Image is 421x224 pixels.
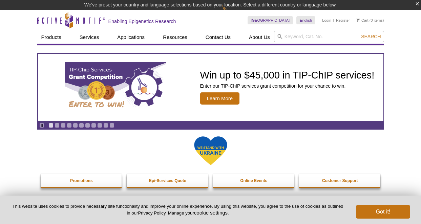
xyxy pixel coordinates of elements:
li: | [333,16,334,24]
a: Go to slide 9 [97,123,102,128]
span: Search [361,34,381,39]
p: Enter our TIP-ChIP services grant competition for your chance to win. [200,83,375,89]
a: Customer Support [299,174,381,187]
h2: Enabling Epigenetics Research [108,18,176,24]
a: Go to slide 4 [67,123,72,128]
a: Products [37,31,65,44]
a: Go to slide 11 [109,123,114,128]
a: English [296,16,315,24]
a: Epi-Services Quote [127,174,209,187]
a: Go to slide 10 [103,123,108,128]
a: Go to slide 1 [48,123,54,128]
img: Change Here [222,5,240,21]
a: Cart [357,18,369,23]
article: TIP-ChIP Services Grant Competition [38,54,383,121]
button: cookie settings [194,210,228,216]
a: Register [336,18,350,23]
a: Applications [113,31,149,44]
strong: Customer Support [322,178,358,183]
img: TIP-ChIP Services Grant Competition [65,62,166,113]
button: Search [359,33,383,40]
a: TIP-ChIP Services Grant Competition Win up to $45,000 in TIP-ChIP services! Enter our TIP-ChIP se... [38,54,383,121]
a: Login [322,18,331,23]
a: Online Events [213,174,295,187]
a: About Us [245,31,274,44]
span: Learn More [200,92,240,105]
strong: Promotions [70,178,93,183]
a: [GEOGRAPHIC_DATA] [248,16,293,24]
a: Privacy Policy [138,210,165,216]
a: Go to slide 3 [61,123,66,128]
strong: Online Events [240,178,267,183]
a: Contact Us [202,31,235,44]
strong: Epi-Services Quote [149,178,186,183]
a: Go to slide 8 [91,123,96,128]
a: Go to slide 2 [55,123,60,128]
a: Promotions [41,174,123,187]
a: Resources [159,31,191,44]
a: Toggle autoplay [39,123,44,128]
img: Your Cart [357,18,360,22]
p: This website uses cookies to provide necessary site functionality and improve your online experie... [11,203,345,216]
a: Go to slide 6 [79,123,84,128]
h2: Win up to $45,000 in TIP-ChIP services! [200,70,375,80]
a: Go to slide 5 [73,123,78,128]
li: (0 items) [357,16,384,24]
a: Go to slide 7 [85,123,90,128]
a: Services [76,31,103,44]
img: We Stand With Ukraine [194,136,228,166]
input: Keyword, Cat. No. [274,31,384,42]
button: Got it! [356,205,410,219]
